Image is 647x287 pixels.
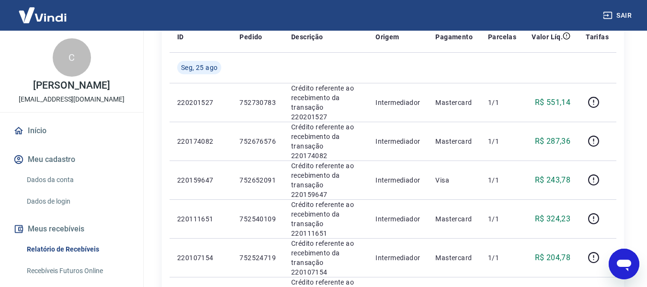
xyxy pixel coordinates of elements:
p: ID [177,32,184,42]
p: Crédito referente ao recebimento da transação 220174082 [291,122,360,161]
p: 1/1 [488,253,516,263]
p: 220174082 [177,137,224,146]
a: Início [11,120,132,141]
p: 1/1 [488,175,516,185]
p: Origem [375,32,399,42]
p: 220107154 [177,253,224,263]
p: 1/1 [488,214,516,224]
a: Recebíveis Futuros Online [23,261,132,281]
a: Dados da conta [23,170,132,190]
p: Crédito referente ao recebimento da transação 220201527 [291,83,360,122]
p: 752730783 [239,98,276,107]
button: Meus recebíveis [11,218,132,240]
p: 220111651 [177,214,224,224]
p: 752524719 [239,253,276,263]
p: Mastercard [435,253,473,263]
p: Intermediador [375,214,420,224]
p: Crédito referente ao recebimento da transação 220159647 [291,161,360,199]
p: Visa [435,175,473,185]
p: Intermediador [375,175,420,185]
a: Relatório de Recebíveis [23,240,132,259]
img: Vindi [11,0,74,30]
button: Sair [601,7,636,24]
iframe: Botão para abrir a janela de mensagens [609,249,639,279]
div: C [53,38,91,77]
p: 220201527 [177,98,224,107]
p: Pedido [239,32,262,42]
p: R$ 204,78 [535,252,571,264]
p: Mastercard [435,98,473,107]
p: R$ 243,78 [535,174,571,186]
p: Pagamento [435,32,473,42]
p: Mastercard [435,214,473,224]
p: R$ 551,14 [535,97,571,108]
p: 752540109 [239,214,276,224]
p: Crédito referente ao recebimento da transação 220111651 [291,200,360,238]
p: 1/1 [488,98,516,107]
p: Intermediador [375,253,420,263]
p: [EMAIL_ADDRESS][DOMAIN_NAME] [19,94,125,104]
button: Meu cadastro [11,149,132,170]
p: 752652091 [239,175,276,185]
p: [PERSON_NAME] [33,80,110,91]
p: Crédito referente ao recebimento da transação 220107154 [291,239,360,277]
p: Intermediador [375,98,420,107]
a: Dados de login [23,192,132,211]
p: Tarifas [586,32,609,42]
p: 752676576 [239,137,276,146]
p: 220159647 [177,175,224,185]
p: Intermediador [375,137,420,146]
p: R$ 324,23 [535,213,571,225]
p: R$ 287,36 [535,136,571,147]
p: 1/1 [488,137,516,146]
p: Valor Líq. [532,32,563,42]
p: Descrição [291,32,323,42]
span: Seg, 25 ago [181,63,217,72]
p: Mastercard [435,137,473,146]
p: Parcelas [488,32,516,42]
